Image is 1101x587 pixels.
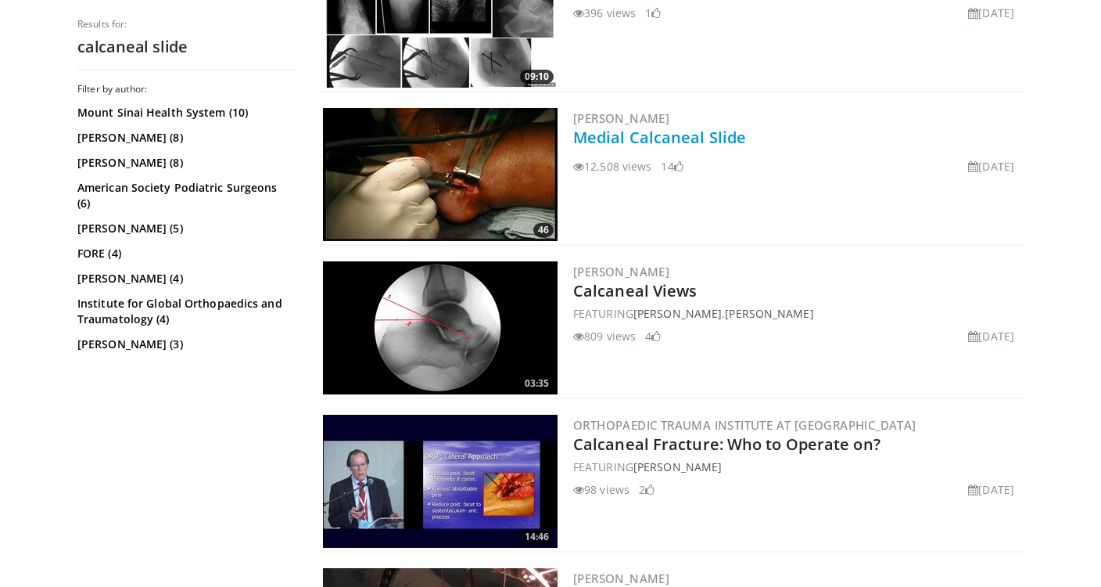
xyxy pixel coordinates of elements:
a: [PERSON_NAME] [633,306,722,321]
a: [PERSON_NAME] [573,110,669,126]
a: 03:35 [323,261,558,394]
p: Results for: [77,18,296,31]
h3: Filter by author: [77,83,296,95]
div: FEATURING [573,459,1020,475]
span: 46 [533,223,554,237]
a: Calcaneal Fracture: Who to Operate on? [573,434,880,455]
a: [PERSON_NAME] (5) [77,221,292,236]
a: Institute for Global Orthopaedics and Traumatology (4) [77,296,292,327]
li: 396 views [573,5,636,21]
li: 1 [645,5,661,21]
li: 98 views [573,481,629,498]
a: [PERSON_NAME] (4) [77,271,292,286]
a: Calcaneal Views [573,280,698,301]
a: [PERSON_NAME] [633,459,722,474]
div: FEATURING , [573,305,1020,322]
li: [DATE] [968,328,1014,344]
img: 1227497_3.png.300x170_q85_crop-smart_upscale.jpg [323,108,558,241]
li: 4 [645,328,661,344]
a: American Society Podiatric Surgeons (6) [77,180,292,211]
li: [DATE] [968,158,1014,175]
li: 809 views [573,328,636,344]
li: 14 [661,158,683,175]
a: [PERSON_NAME] (3) [77,337,292,352]
span: 09:10 [520,70,554,84]
li: 12,508 views [573,158,651,175]
span: 03:35 [520,376,554,391]
a: 46 [323,108,558,241]
li: 2 [639,481,655,498]
a: [PERSON_NAME] [573,264,669,279]
li: [DATE] [968,481,1014,498]
a: 14:46 [323,415,558,548]
a: Mount Sinai Health System (10) [77,105,292,121]
img: 7381756e-f2c4-4110-8b0f-e61396d32114.300x170_q85_crop-smart_upscale.jpg [323,261,558,394]
a: [PERSON_NAME] [573,571,669,586]
a: [PERSON_NAME] (8) [77,155,292,171]
h2: calcaneal slide [77,37,296,57]
a: FORE (4) [77,246,292,261]
li: [DATE] [968,5,1014,21]
img: 31f4a5f3-3bd7-4556-92dc-e748a43f3482.300x170_q85_crop-smart_upscale.jpg [323,415,558,548]
span: 14:46 [520,530,554,544]
a: Medial Calcaneal Slide [573,127,746,148]
a: [PERSON_NAME] [725,306,813,321]
a: Orthopaedic Trauma Institute at [GEOGRAPHIC_DATA] [573,417,916,433]
a: [PERSON_NAME] (8) [77,130,292,146]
